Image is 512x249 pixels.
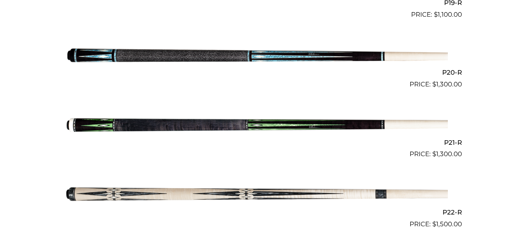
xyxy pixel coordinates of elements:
a: P21-R $1,300.00 [50,92,462,159]
bdi: 1,300.00 [432,150,462,158]
span: $ [432,220,436,228]
img: P21-R [65,92,448,156]
span: $ [432,80,436,88]
bdi: 1,500.00 [432,220,462,228]
bdi: 1,100.00 [434,11,462,18]
a: P20-R $1,300.00 [50,23,462,89]
h2: P21-R [50,135,462,149]
bdi: 1,300.00 [432,80,462,88]
a: P22-R $1,500.00 [50,162,462,229]
img: P20-R [65,23,448,86]
h2: P20-R [50,66,462,80]
span: $ [434,11,438,18]
img: P22-R [65,162,448,226]
h2: P22-R [50,205,462,219]
span: $ [432,150,436,158]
